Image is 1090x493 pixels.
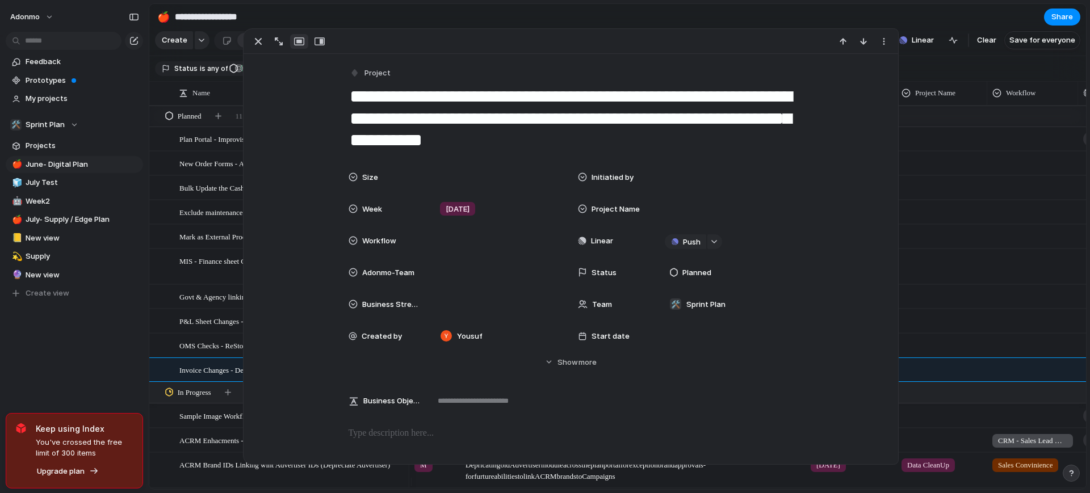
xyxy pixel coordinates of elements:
[26,177,139,188] span: July Test
[6,248,143,265] div: 💫Supply
[915,87,955,99] span: Project Name
[686,299,726,310] span: Sprint Plan
[33,463,102,479] button: Upgrade plan
[26,214,139,225] span: July- Supply / Edge Plan
[665,234,706,249] button: Push
[10,233,22,244] button: 📒
[179,132,294,145] span: Plan Portal - Improvise Distance Filter
[6,174,143,191] a: 🧊July Test
[6,211,143,228] a: 🍎July- Supply / Edge Plan
[12,268,20,281] div: 🔮
[592,172,634,183] span: Initiatied by
[592,204,640,215] span: Project Name
[6,156,143,173] div: 🍎June- Digital Plan
[670,298,681,310] div: 🛠️
[154,8,173,26] button: 🍎
[907,460,949,471] span: Data CleanUp
[162,35,187,46] span: Create
[6,193,143,210] a: 🤖Week2
[362,267,414,279] span: Adonmo-Team
[592,331,630,342] span: Start date
[362,331,402,342] span: Created by
[12,176,20,189] div: 🧊
[1009,35,1075,46] span: Save for everyone
[236,111,243,122] span: 11
[6,267,143,284] a: 🔮New view
[229,62,292,75] button: 9 statuses
[10,177,22,188] button: 🧊
[592,299,612,310] span: Team
[349,352,794,372] button: Showmore
[5,8,60,26] button: Adonmo
[461,453,720,482] span: Depricating old Advertiser module across the plan portal for exception brand approvals - for furt...
[12,231,20,245] div: 📒
[578,357,597,368] span: more
[174,64,198,74] span: Status
[1044,9,1080,26] button: Share
[998,460,1053,471] span: Sales Convinience
[6,116,143,133] button: 🛠️Sprint Plan
[178,387,211,398] span: In Progress
[10,214,22,225] button: 🍎
[6,285,143,302] button: Create view
[10,269,22,281] button: 🔮
[26,93,139,104] span: My projects
[26,119,65,130] span: Sprint Plan
[155,31,193,49] button: Create
[591,235,613,247] span: Linear
[12,213,20,226] div: 🍎
[457,331,483,342] span: Yousuf
[972,31,1001,49] button: Clear
[420,460,427,471] span: M
[12,195,20,208] div: 🤖
[998,435,1067,446] span: CRM - Sales Lead Management
[36,437,133,459] span: You've crossed the free limit of 300 items
[179,254,266,267] span: MIS - Finance sheet Changes
[816,460,840,471] span: [DATE]
[683,237,701,248] span: Push
[1051,11,1073,23] span: Share
[912,35,934,46] span: Linear
[26,233,139,244] span: New view
[1004,31,1080,49] button: Save for everyone
[977,35,996,46] span: Clear
[12,158,20,171] div: 🍎
[26,196,139,207] span: Week2
[1006,87,1035,99] span: Workflow
[362,204,382,215] span: Week
[26,269,139,281] span: New view
[557,357,578,368] span: Show
[192,87,210,99] span: Name
[362,235,396,247] span: Workflow
[157,9,170,24] div: 🍎
[10,196,22,207] button: 🤖
[206,64,228,74] span: any of
[6,137,143,154] a: Projects
[347,65,394,82] button: Project
[26,159,139,170] span: June- Digital Plan
[12,250,20,263] div: 💫
[6,72,143,89] a: Prototypes
[592,267,617,279] span: Status
[200,64,206,74] span: is
[198,62,230,75] button: isany of
[10,159,22,170] button: 🍎
[364,68,391,79] span: Project
[10,11,40,23] span: Adonmo
[682,267,711,279] span: Planned
[26,288,69,299] span: Create view
[26,140,139,151] span: Projects
[10,251,22,262] button: 💫
[362,172,378,183] span: Size
[6,230,143,247] a: 📒New view
[362,299,421,310] span: Business Stream
[26,75,139,86] span: Prototypes
[6,90,143,107] a: My projects
[446,204,469,215] span: [DATE]
[363,395,421,407] span: Business Objective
